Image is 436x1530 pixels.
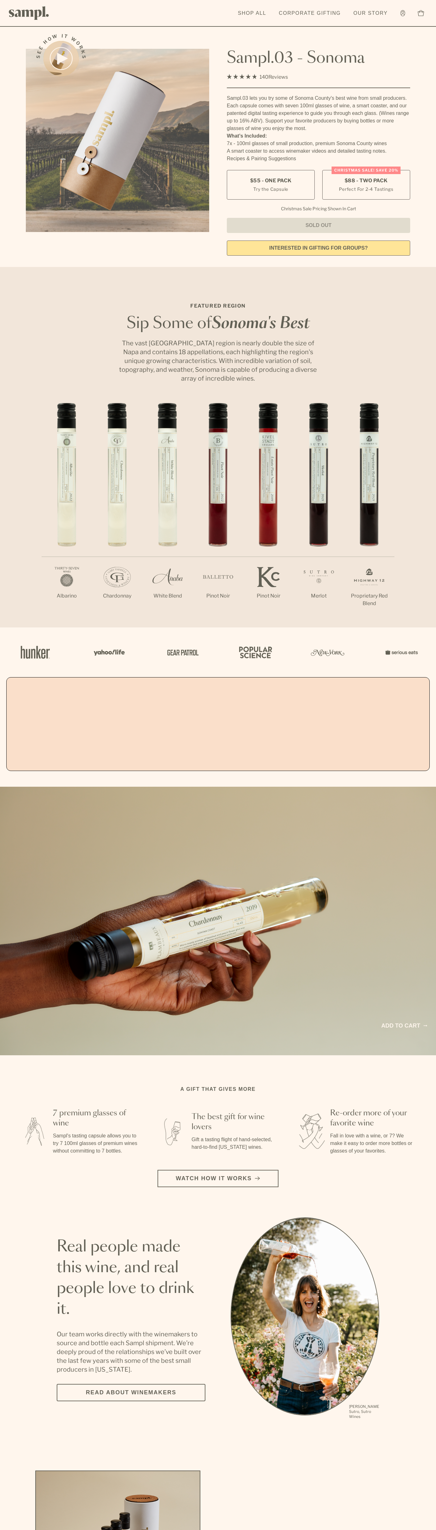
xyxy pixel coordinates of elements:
[163,639,200,666] img: Artboard_5_7fdae55a-36fd-43f7-8bfd-f74a06a2878e_x450.png
[349,1404,379,1419] p: [PERSON_NAME] Sutro, Sutro Wines
[92,403,142,620] li: 2 / 7
[235,6,269,20] a: Shop All
[231,1217,379,1420] div: slide 1
[227,94,410,132] div: Sampl.03 lets you try some of Sonoma County's best wine from small producers. Each capsule comes ...
[192,1112,277,1132] h3: The best gift for wine lovers
[26,49,209,232] img: Sampl.03 - Sonoma
[57,1330,205,1374] p: Our team works directly with the winemakers to source and bottle each Sampl shipment. We’re deepl...
[192,1136,277,1151] p: Gift a tasting flight of hand-selected, hard-to-find [US_STATE] wines.
[42,592,92,600] p: Albarino
[332,167,401,174] div: Christmas SALE! Save 20%
[350,6,391,20] a: Our Story
[158,1170,278,1187] button: Watch how it works
[227,147,410,155] li: A smart coaster to access winemaker videos and detailed tasting notes.
[344,592,394,607] p: Proprietary Red Blend
[381,1022,427,1030] a: Add to cart
[330,1108,416,1128] h3: Re-order more of your favorite wine
[16,639,54,666] img: Artboard_1_c8cd28af-0030-4af1-819c-248e302c7f06_x450.png
[309,639,347,666] img: Artboard_3_0b291449-6e8c-4d07-b2c2-3f3601a19cd1_x450.png
[330,1132,416,1155] p: Fall in love with a wine, or 7? We make it easy to order more bottles or glasses of your favorites.
[243,592,294,600] p: Pinot Noir
[53,1108,139,1128] h3: 7 premium glasses of wine
[276,6,344,20] a: Corporate Gifting
[227,155,410,162] li: Recipes & Pairing Suggestions
[42,403,92,620] li: 1 / 7
[57,1237,205,1320] h2: Real people made this wine, and real people love to drink it.
[117,339,319,383] p: The vast [GEOGRAPHIC_DATA] region is nearly double the size of Napa and contains 18 appellations,...
[92,592,142,600] p: Chardonnay
[339,186,393,192] small: Perfect For 2-4 Tastings
[294,592,344,600] p: Merlot
[345,177,388,184] span: $88 - Two Pack
[193,592,243,600] p: Pinot Noir
[382,639,420,666] img: Artboard_7_5b34974b-f019-449e-91fb-745f8d0877ee_x450.png
[231,1217,379,1420] ul: carousel
[260,74,268,80] span: 140
[243,403,294,620] li: 5 / 7
[142,592,193,600] p: White Blend
[250,177,292,184] span: $55 - One Pack
[53,1132,139,1155] p: Sampl's tasting capsule allows you to try 7 100ml glasses of premium wines without committing to ...
[193,403,243,620] li: 4 / 7
[181,1085,256,1093] h2: A gift that gives more
[57,1384,205,1401] a: Read about Winemakers
[142,403,193,620] li: 3 / 7
[253,186,288,192] small: Try the Capsule
[227,49,410,68] h1: Sampl.03 - Sonoma
[344,403,394,627] li: 7 / 7
[268,74,288,80] span: Reviews
[117,316,319,331] h2: Sip Some of
[227,218,410,233] button: Sold Out
[227,73,288,81] div: 140Reviews
[227,241,410,256] a: interested in gifting for groups?
[9,6,49,20] img: Sampl logo
[227,133,267,139] strong: What’s Included:
[212,316,310,331] em: Sonoma's Best
[278,206,359,212] li: Christmas Sale Pricing Shown In Cart
[294,403,344,620] li: 6 / 7
[89,639,127,666] img: Artboard_6_04f9a106-072f-468a-bdd7-f11783b05722_x450.png
[227,140,410,147] li: 7x - 100ml glasses of small production, premium Sonoma County wines
[236,639,273,666] img: Artboard_4_28b4d326-c26e-48f9-9c80-911f17d6414e_x450.png
[43,41,79,76] button: See how it works
[117,302,319,310] p: Featured Region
